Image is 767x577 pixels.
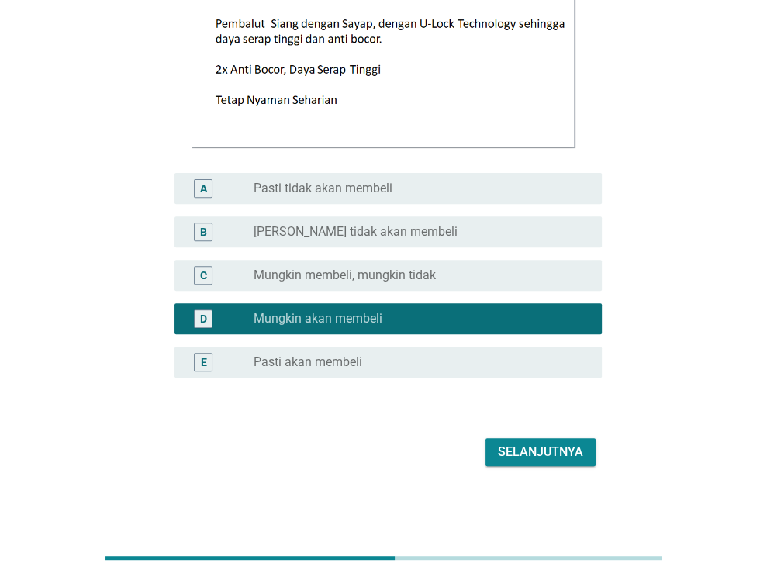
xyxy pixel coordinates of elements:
div: Selanjutnya [498,443,583,461]
label: Pasti tidak akan membeli [254,181,392,196]
label: [PERSON_NAME] tidak akan membeli [254,224,458,240]
div: C [200,268,207,284]
button: Selanjutnya [485,438,596,466]
label: Mungkin membeli, mungkin tidak [254,268,436,283]
label: Mungkin akan membeli [254,311,382,327]
div: B [200,224,207,240]
div: D [200,311,207,327]
label: Pasti akan membeli [254,354,362,370]
div: A [200,181,207,197]
div: E [200,354,206,371]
